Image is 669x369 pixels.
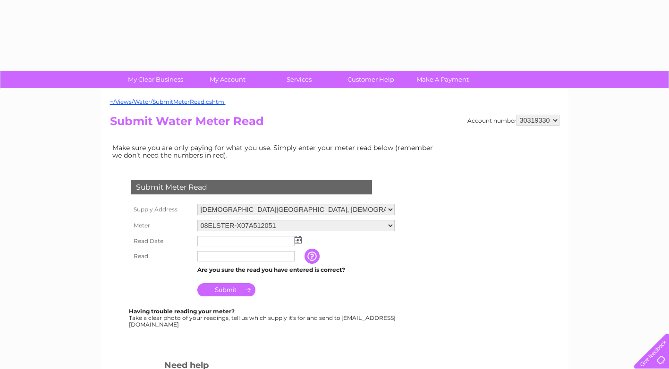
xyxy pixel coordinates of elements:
[129,308,235,315] b: Having trouble reading your meter?
[195,264,397,276] td: Are you sure the read you have entered is correct?
[117,71,195,88] a: My Clear Business
[129,234,195,249] th: Read Date
[467,115,559,126] div: Account number
[188,71,266,88] a: My Account
[305,249,322,264] input: Information
[110,98,226,105] a: ~/Views/Water/SubmitMeterRead.cshtml
[197,283,255,296] input: Submit
[260,71,338,88] a: Services
[404,71,482,88] a: Make A Payment
[110,142,440,161] td: Make sure you are only paying for what you use. Simply enter your meter read below (remember we d...
[131,180,372,194] div: Submit Meter Read
[129,249,195,264] th: Read
[110,115,559,133] h2: Submit Water Meter Read
[295,236,302,243] img: ...
[332,71,410,88] a: Customer Help
[129,201,195,218] th: Supply Address
[129,308,397,327] div: Take a clear photo of your readings, tell us which supply it's for and send to [EMAIL_ADDRESS][DO...
[129,218,195,234] th: Meter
